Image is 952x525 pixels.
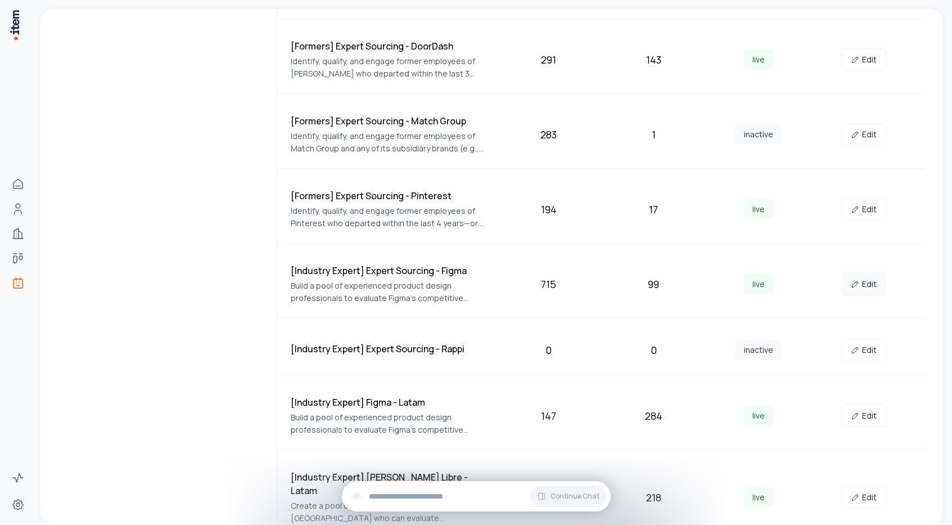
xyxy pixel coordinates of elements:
span: live [743,406,774,425]
p: Identify, qualify, and engage former employees of Pinterest who departed within the last 4 years—... [291,205,491,230]
p: Build a pool of experienced product design professionals to evaluate Figma's competitive position... [291,411,491,436]
div: Continue Chat [342,481,611,511]
span: live [743,199,774,219]
h4: [Formers] Expert Sourcing - DoorDash [291,39,491,53]
h4: [Industry Expert] Expert Sourcing - Rappi [291,342,491,356]
p: Identify, qualify, and engage former employees of Match Group and any of its subsidiary brands (e... [291,130,491,155]
a: Edit [841,123,886,146]
div: 99 [606,276,702,292]
button: Continue Chat [530,486,606,507]
h4: [Formers] Expert Sourcing - Match Group [291,114,491,128]
p: Identify, qualify, and engage former employees of [PERSON_NAME] who departed within the last 3 ye... [291,55,491,80]
a: People [7,198,29,220]
a: Deals [7,247,29,270]
a: Activity [7,466,29,489]
div: 284 [606,408,702,424]
a: Edit [841,405,886,427]
span: inactive [735,124,782,144]
div: 1 [606,127,702,142]
h4: [Industry Expert] [PERSON_NAME] Libre - Latam [291,470,491,497]
div: 283 [501,127,597,142]
h4: [Industry Expert] Figma - Latam [291,396,491,409]
div: 291 [501,52,597,68]
span: live [743,487,774,507]
span: inactive [735,340,782,360]
a: Edit [841,48,886,71]
a: Home [7,173,29,195]
div: 17 [606,201,702,217]
div: 715 [501,276,597,292]
span: live [743,50,774,69]
a: Edit [841,486,886,509]
a: Settings [7,493,29,516]
p: Build a pool of experienced product design professionals to evaluate Figma's competitive position... [291,280,491,304]
div: 218 [606,490,702,505]
a: Edit [841,339,886,361]
span: live [743,274,774,294]
a: Companies [7,222,29,245]
div: 147 [501,408,597,424]
div: 0 [606,342,702,358]
h4: [Formers] Expert Sourcing - Pinterest [291,189,491,203]
a: Edit [841,273,886,295]
a: Edit [841,198,886,221]
p: Create a pool of qualified industry experts in [GEOGRAPHIC_DATA] who can evaluate [PERSON_NAME] L... [291,500,491,524]
div: 0 [501,342,597,358]
span: Continue Chat [551,492,599,501]
a: Agents [7,272,29,294]
div: 194 [501,201,597,217]
div: 143 [606,52,702,68]
h4: [Industry Expert] Expert Sourcing - Figma [291,264,491,277]
img: Item Brain Logo [9,9,20,41]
